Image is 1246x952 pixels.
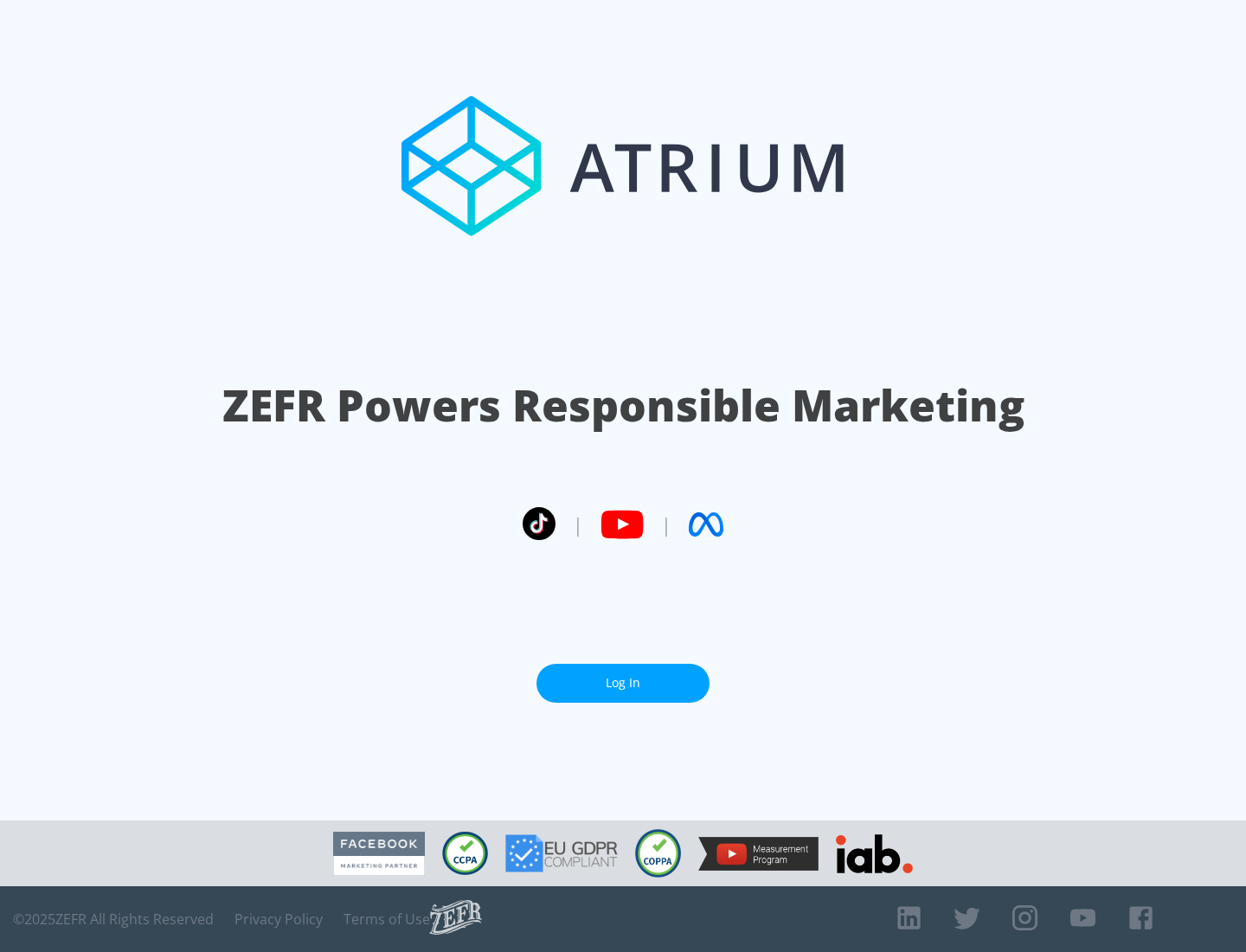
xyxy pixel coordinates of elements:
span: | [573,511,583,537]
img: Facebook Marketing Partner [333,832,425,876]
img: YouTube Measurement Program [698,837,819,871]
a: Log In [536,664,710,703]
a: Privacy Policy [234,910,323,928]
img: COPPA Compliant [635,829,681,878]
span: © 2025 ZEFR All Rights Reserved [13,910,214,928]
img: GDPR Compliant [505,834,618,872]
span: | [661,511,671,537]
a: Terms of Use [344,910,430,928]
img: CCPA Compliant [442,832,488,875]
h1: ZEFR Powers Responsible Marketing [222,376,1024,435]
img: IAB [836,834,913,873]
